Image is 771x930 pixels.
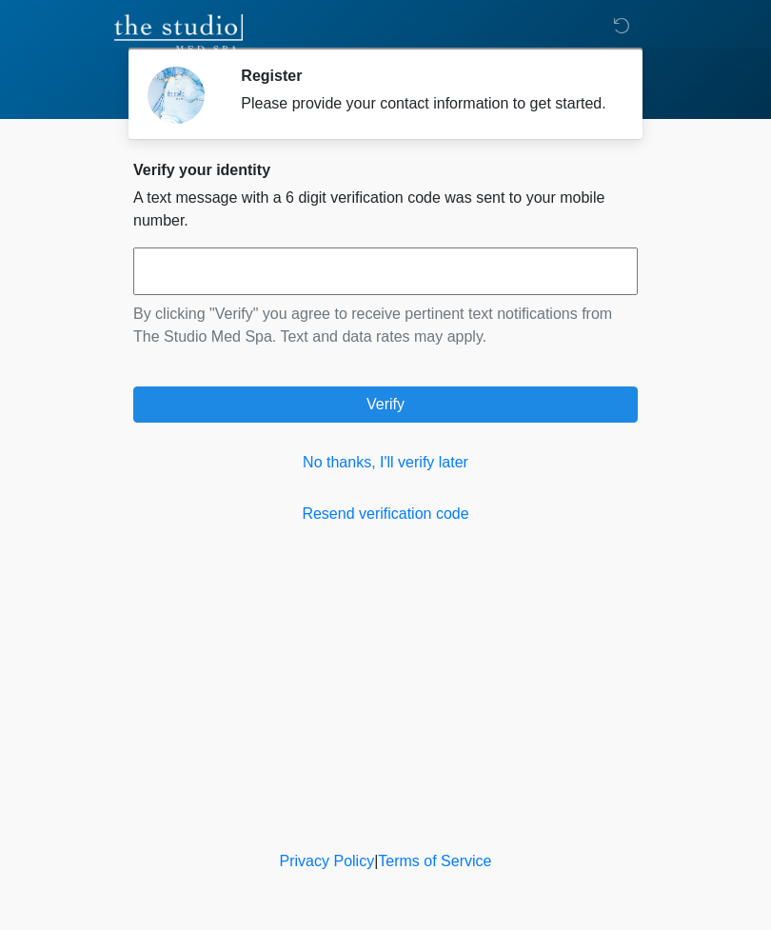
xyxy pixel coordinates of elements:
[374,853,378,869] a: |
[133,161,638,179] h2: Verify your identity
[133,451,638,474] a: No thanks, I'll verify later
[280,853,375,869] a: Privacy Policy
[133,503,638,525] a: Resend verification code
[378,853,491,869] a: Terms of Service
[114,14,243,52] img: The Studio Med Spa Logo
[133,303,638,348] p: By clicking "Verify" you agree to receive pertinent text notifications from The Studio Med Spa. T...
[133,187,638,232] p: A text message with a 6 digit verification code was sent to your mobile number.
[148,67,205,124] img: Agent Avatar
[241,67,609,85] h2: Register
[133,386,638,423] button: Verify
[241,92,609,115] div: Please provide your contact information to get started.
